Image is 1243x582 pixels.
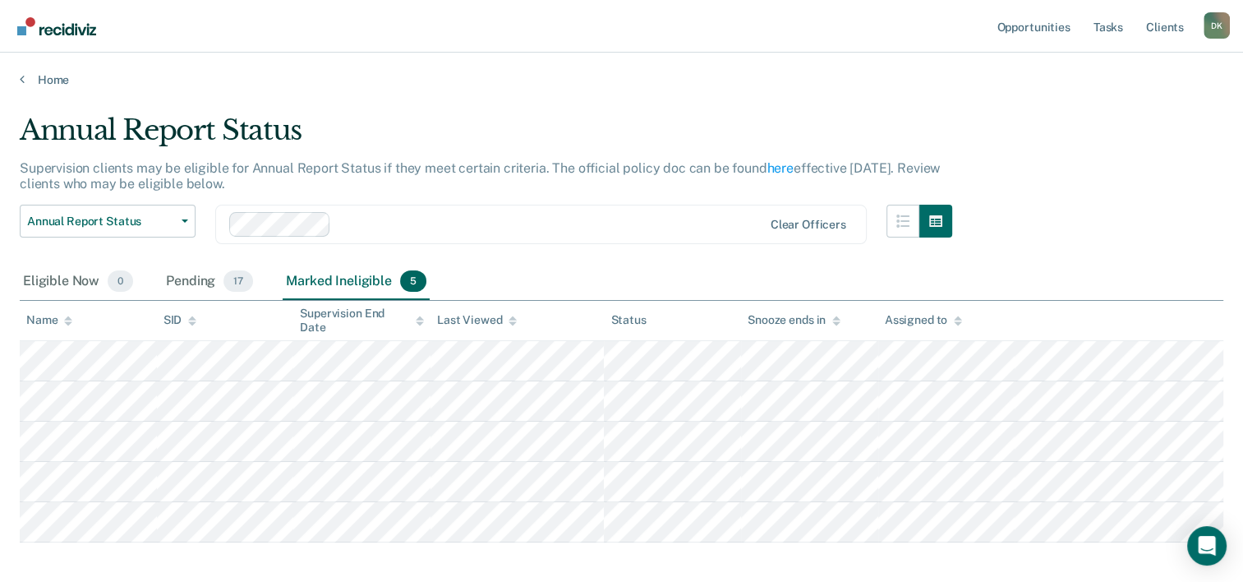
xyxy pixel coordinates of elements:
[223,270,253,292] span: 17
[767,160,794,176] a: here
[20,72,1223,87] a: Home
[27,215,175,229] span: Annual Report Status
[300,307,424,335] div: Supervision End Date
[1187,526,1227,566] div: Open Intercom Messenger
[748,313,840,327] div: Snooze ends in
[163,313,197,327] div: SID
[771,218,846,232] div: Clear officers
[885,313,962,327] div: Assigned to
[1204,12,1230,39] button: Profile dropdown button
[20,113,952,160] div: Annual Report Status
[283,264,430,300] div: Marked Ineligible5
[400,270,426,292] span: 5
[163,264,256,300] div: Pending17
[17,17,96,35] img: Recidiviz
[26,313,72,327] div: Name
[20,264,136,300] div: Eligible Now0
[20,205,196,238] button: Annual Report Status
[437,313,517,327] div: Last Viewed
[1204,12,1230,39] div: D K
[20,160,940,192] p: Supervision clients may be eligible for Annual Report Status if they meet certain criteria. The o...
[610,313,646,327] div: Status
[108,270,133,292] span: 0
